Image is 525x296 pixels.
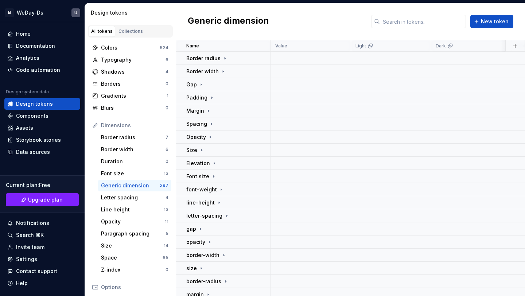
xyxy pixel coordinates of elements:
span: Upgrade plan [28,196,63,203]
button: Contact support [4,265,80,277]
button: New token [470,15,513,28]
div: Z-index [101,266,166,273]
a: Components [4,110,80,122]
p: Value [275,43,287,49]
p: Elevation [186,160,210,167]
a: Code automation [4,64,80,76]
a: Borders0 [89,78,171,90]
div: 13 [164,171,168,176]
div: Collections [118,28,143,34]
div: Opacity [101,218,165,225]
a: Size14 [98,240,171,252]
div: Typography [101,56,166,63]
div: Paragraph spacing [101,230,166,237]
div: 65 [163,255,168,261]
div: U [74,10,77,16]
a: Invite team [4,241,80,253]
div: 6 [166,57,168,63]
a: Letter spacing4 [98,192,171,203]
button: MWeDay-DsU [1,5,83,20]
a: Assets [4,122,80,134]
a: Shadows4 [89,66,171,78]
a: Colors624 [89,42,171,54]
p: opacity [186,238,205,246]
p: line-height [186,199,215,206]
div: Storybook stories [16,136,61,144]
div: Documentation [16,42,55,50]
div: Current plan : Free [6,182,79,189]
div: 0 [166,105,168,111]
a: Border radius7 [98,132,171,143]
a: Settings [4,253,80,265]
button: Help [4,277,80,289]
div: Colors [101,44,160,51]
p: Size [186,147,197,154]
a: Blurs0 [89,102,171,114]
div: Components [16,112,48,120]
div: Gradients [101,92,167,100]
a: Paragraph spacing5 [98,228,171,239]
input: Search in tokens... [380,15,466,28]
div: Dimensions [101,122,168,129]
div: Blurs [101,104,166,112]
div: Notifications [16,219,49,227]
button: Notifications [4,217,80,229]
div: Settings [16,256,37,263]
p: font-weight [186,186,217,193]
a: Opacity11 [98,216,171,227]
div: WeDay-Ds [17,9,43,16]
p: Dark [436,43,446,49]
a: Space65 [98,252,171,264]
p: border-width [186,252,219,259]
p: gap [186,225,196,233]
p: Border width [186,68,219,75]
a: Duration0 [98,156,171,167]
div: Analytics [16,54,39,62]
div: Borders [101,80,166,87]
button: Upgrade plan [6,193,79,206]
a: Gradients1 [89,90,171,102]
a: Design tokens [4,98,80,110]
div: Design tokens [91,9,173,16]
div: 0 [166,159,168,164]
a: Home [4,28,80,40]
div: Options [101,284,168,291]
div: 4 [166,69,168,75]
div: 7 [166,135,168,140]
a: Font size13 [98,168,171,179]
div: Border width [101,146,166,153]
p: Font size [186,173,209,180]
p: Light [355,43,366,49]
div: 297 [160,183,168,188]
span: New token [481,18,509,25]
div: 1 [167,93,168,99]
p: border-radius [186,278,221,285]
div: 13 [164,207,168,213]
div: 14 [164,243,168,249]
p: Border radius [186,55,221,62]
div: 11 [165,219,168,225]
a: Typography6 [89,54,171,66]
div: 624 [160,45,168,51]
a: Line height13 [98,204,171,215]
h2: Generic dimension [188,15,269,28]
div: Shadows [101,68,166,75]
div: 0 [166,81,168,87]
div: Contact support [16,268,57,275]
a: Border width6 [98,144,171,155]
a: Analytics [4,52,80,64]
p: Padding [186,94,207,101]
p: Spacing [186,120,207,128]
div: Code automation [16,66,60,74]
p: letter-spacing [186,212,222,219]
div: All tokens [91,28,113,34]
a: Storybook stories [4,134,80,146]
a: Generic dimension297 [98,180,171,191]
div: Data sources [16,148,50,156]
div: 0 [166,267,168,273]
p: Gap [186,81,197,88]
div: Generic dimension [101,182,160,189]
div: Assets [16,124,33,132]
div: Home [16,30,31,38]
div: Help [16,280,28,287]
